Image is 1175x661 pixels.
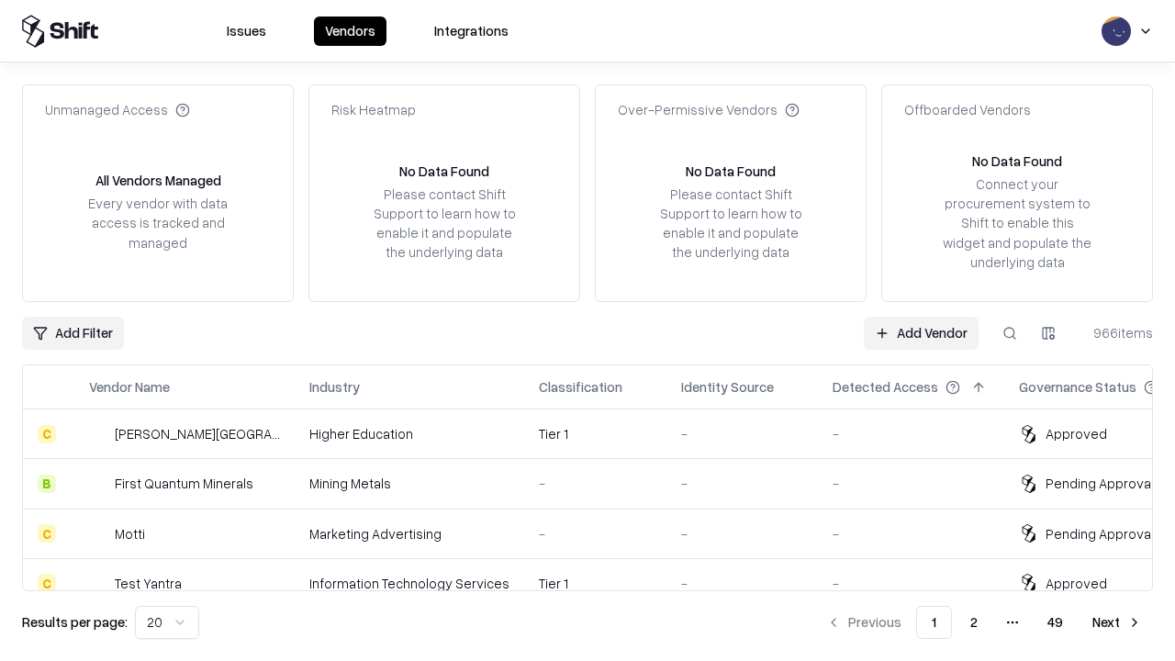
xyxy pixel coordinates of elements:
[115,524,145,543] div: Motti
[539,524,652,543] div: -
[539,424,652,443] div: Tier 1
[1046,474,1154,493] div: Pending Approval
[38,475,56,493] div: B
[681,424,803,443] div: -
[539,474,652,493] div: -
[833,377,938,397] div: Detected Access
[1033,606,1078,639] button: 49
[1046,574,1107,593] div: Approved
[216,17,277,46] button: Issues
[956,606,992,639] button: 2
[864,317,979,350] a: Add Vendor
[941,174,1093,272] div: Connect your procurement system to Shift to enable this widget and populate the underlying data
[22,612,128,632] p: Results per page:
[309,574,509,593] div: Information Technology Services
[331,100,416,119] div: Risk Heatmap
[1080,323,1153,342] div: 966 items
[916,606,952,639] button: 1
[309,474,509,493] div: Mining Metals
[618,100,800,119] div: Over-Permissive Vendors
[1046,524,1154,543] div: Pending Approval
[368,185,520,263] div: Please contact Shift Support to learn how to enable it and populate the underlying data
[89,475,107,493] img: First Quantum Minerals
[539,574,652,593] div: Tier 1
[681,574,803,593] div: -
[681,524,803,543] div: -
[833,424,990,443] div: -
[972,151,1062,171] div: No Data Found
[89,524,107,543] img: Motti
[309,377,360,397] div: Industry
[833,574,990,593] div: -
[38,574,56,592] div: C
[115,424,280,443] div: [PERSON_NAME][GEOGRAPHIC_DATA]
[82,194,234,252] div: Every vendor with data access is tracked and managed
[89,425,107,443] img: Reichman University
[89,377,170,397] div: Vendor Name
[681,474,803,493] div: -
[314,17,386,46] button: Vendors
[45,100,190,119] div: Unmanaged Access
[423,17,520,46] button: Integrations
[115,474,253,493] div: First Quantum Minerals
[904,100,1031,119] div: Offboarded Vendors
[399,162,489,181] div: No Data Found
[95,171,221,190] div: All Vendors Managed
[655,185,807,263] div: Please contact Shift Support to learn how to enable it and populate the underlying data
[1019,377,1136,397] div: Governance Status
[38,524,56,543] div: C
[22,317,124,350] button: Add Filter
[1081,606,1153,639] button: Next
[539,377,622,397] div: Classification
[115,574,182,593] div: Test Yantra
[681,377,774,397] div: Identity Source
[1046,424,1107,443] div: Approved
[89,574,107,592] img: Test Yantra
[833,474,990,493] div: -
[686,162,776,181] div: No Data Found
[833,524,990,543] div: -
[309,524,509,543] div: Marketing Advertising
[815,606,1153,639] nav: pagination
[309,424,509,443] div: Higher Education
[38,425,56,443] div: C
